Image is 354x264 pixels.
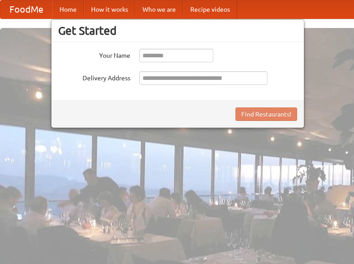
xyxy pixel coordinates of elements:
[135,0,183,19] a: Who we are
[58,49,130,60] label: Your Name
[52,0,84,19] a: Home
[183,0,237,19] a: Recipe videos
[58,71,130,83] label: Delivery Address
[58,24,297,37] h3: Get Started
[0,0,52,19] a: FoodMe
[84,0,135,19] a: How it works
[235,107,297,121] button: Find Restaurants!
